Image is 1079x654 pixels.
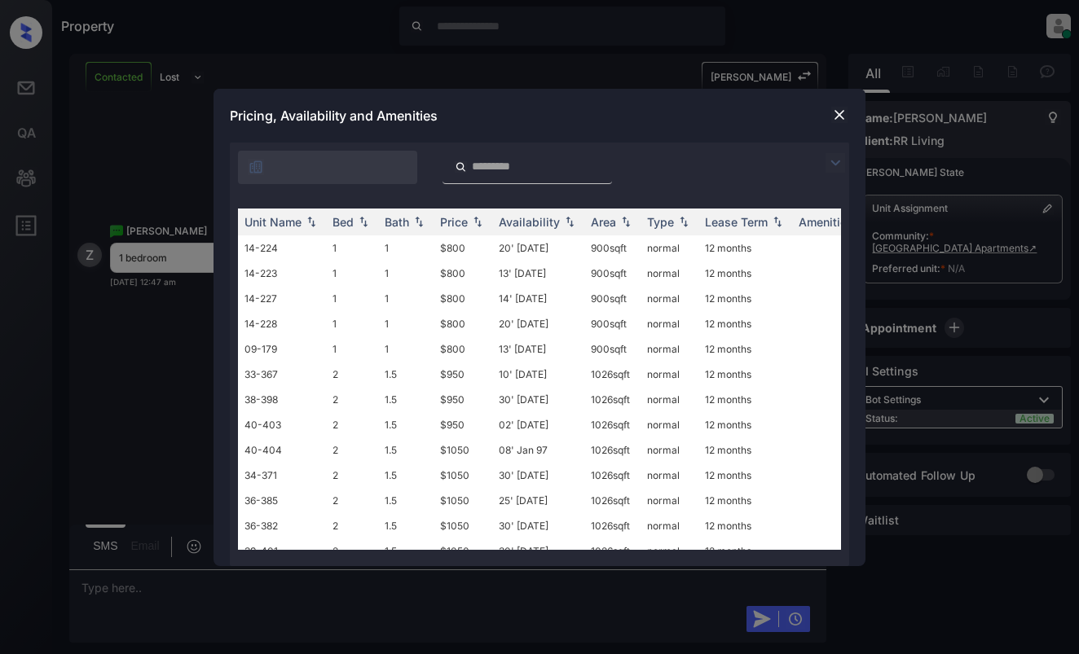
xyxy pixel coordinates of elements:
td: 900 sqft [584,336,641,362]
td: 1 [326,336,378,362]
td: 1026 sqft [584,488,641,513]
td: 1.5 [378,488,434,513]
td: 39-401 [238,538,326,564]
td: 12 months [698,513,792,538]
td: 34-371 [238,463,326,488]
td: 1 [378,336,434,362]
td: 25' [DATE] [492,488,584,513]
td: normal [641,513,698,538]
td: normal [641,437,698,463]
img: close [831,107,848,123]
td: 12 months [698,261,792,286]
td: $950 [434,412,492,437]
td: 1 [378,261,434,286]
td: normal [641,336,698,362]
td: 12 months [698,538,792,564]
img: sorting [303,216,319,227]
td: $1050 [434,538,492,564]
td: 36-382 [238,513,326,538]
td: 1026 sqft [584,387,641,412]
td: normal [641,412,698,437]
td: 1.5 [378,538,434,564]
td: 2 [326,538,378,564]
td: 12 months [698,463,792,488]
td: 14-227 [238,286,326,311]
td: 1.5 [378,412,434,437]
td: 2 [326,387,378,412]
td: normal [641,286,698,311]
td: 1 [378,286,434,311]
td: 1 [326,261,378,286]
td: 02' [DATE] [492,412,584,437]
td: 900 sqft [584,286,641,311]
td: 13' [DATE] [492,261,584,286]
div: Price [440,215,468,229]
img: sorting [411,216,427,227]
td: 30' [DATE] [492,513,584,538]
td: $1050 [434,463,492,488]
td: 1026 sqft [584,513,641,538]
div: Type [647,215,674,229]
td: $1050 [434,488,492,513]
td: $800 [434,261,492,286]
img: icon-zuma [455,160,467,174]
td: 12 months [698,311,792,336]
td: 1.5 [378,463,434,488]
td: 08' Jan 97 [492,437,584,463]
div: Area [591,215,616,229]
td: 12 months [698,286,792,311]
td: 1 [378,311,434,336]
td: 1.5 [378,513,434,538]
td: 1026 sqft [584,463,641,488]
td: 900 sqft [584,311,641,336]
td: $950 [434,362,492,387]
td: 14-228 [238,311,326,336]
td: 12 months [698,488,792,513]
td: 1 [326,286,378,311]
td: 1.5 [378,387,434,412]
td: normal [641,362,698,387]
td: 40-403 [238,412,326,437]
td: 2 [326,412,378,437]
td: 12 months [698,336,792,362]
td: 12 months [698,437,792,463]
td: 2 [326,463,378,488]
img: sorting [769,216,786,227]
img: sorting [355,216,372,227]
td: 1 [326,235,378,261]
td: 1 [378,235,434,261]
td: 14-224 [238,235,326,261]
td: 1026 sqft [584,362,641,387]
td: 900 sqft [584,261,641,286]
img: icon-zuma [826,153,845,173]
img: sorting [618,216,634,227]
td: $1050 [434,437,492,463]
td: 900 sqft [584,235,641,261]
td: $800 [434,286,492,311]
td: 2 [326,513,378,538]
td: normal [641,488,698,513]
td: 1.5 [378,362,434,387]
td: $800 [434,311,492,336]
td: $800 [434,336,492,362]
div: Bed [333,215,354,229]
div: Lease Term [705,215,768,229]
div: Amenities [799,215,853,229]
td: 36-385 [238,488,326,513]
img: icon-zuma [248,159,264,175]
div: Pricing, Availability and Amenities [214,89,865,143]
td: 12 months [698,235,792,261]
td: normal [641,463,698,488]
td: normal [641,235,698,261]
td: 30' [DATE] [492,538,584,564]
td: 40-404 [238,437,326,463]
td: 38-398 [238,387,326,412]
td: 1.5 [378,437,434,463]
td: $1050 [434,513,492,538]
td: 2 [326,362,378,387]
td: 12 months [698,387,792,412]
img: sorting [562,216,578,227]
div: Availability [499,215,560,229]
td: $950 [434,387,492,412]
td: 20' [DATE] [492,311,584,336]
